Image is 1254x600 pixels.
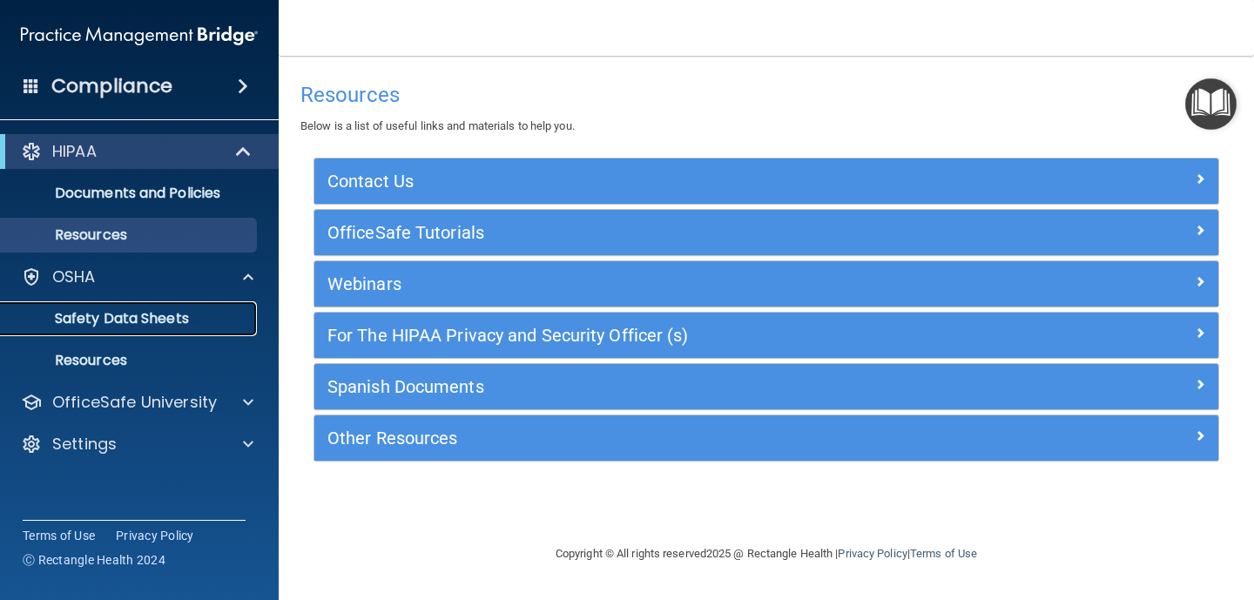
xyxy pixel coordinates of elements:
[300,119,575,132] span: Below is a list of useful links and materials to help you.
[910,547,977,560] a: Terms of Use
[327,321,1205,349] a: For The HIPAA Privacy and Security Officer (s)
[327,219,1205,246] a: OfficeSafe Tutorials
[52,266,96,287] p: OSHA
[11,352,249,369] p: Resources
[11,226,249,244] p: Resources
[21,266,253,287] a: OSHA
[327,424,1205,452] a: Other Resources
[52,141,97,162] p: HIPAA
[838,547,907,560] a: Privacy Policy
[116,527,194,544] a: Privacy Policy
[327,377,980,396] h5: Spanish Documents
[327,167,1205,195] a: Contact Us
[11,185,249,202] p: Documents and Policies
[327,326,980,345] h5: For The HIPAA Privacy and Security Officer (s)
[52,434,117,455] p: Settings
[52,392,217,413] p: OfficeSafe University
[327,270,1205,298] a: Webinars
[327,172,980,191] h5: Contact Us
[327,223,980,242] h5: OfficeSafe Tutorials
[21,18,258,53] img: PMB logo
[300,84,1232,106] h4: Resources
[21,392,253,413] a: OfficeSafe University
[23,551,165,569] span: Ⓒ Rectangle Health 2024
[1185,78,1237,130] button: Open Resource Center
[327,373,1205,401] a: Spanish Documents
[21,434,253,455] a: Settings
[23,527,95,544] a: Terms of Use
[327,428,980,448] h5: Other Resources
[448,526,1084,582] div: Copyright © All rights reserved 2025 @ Rectangle Health | |
[21,141,253,162] a: HIPAA
[51,74,172,98] h4: Compliance
[11,310,249,327] p: Safety Data Sheets
[327,274,980,293] h5: Webinars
